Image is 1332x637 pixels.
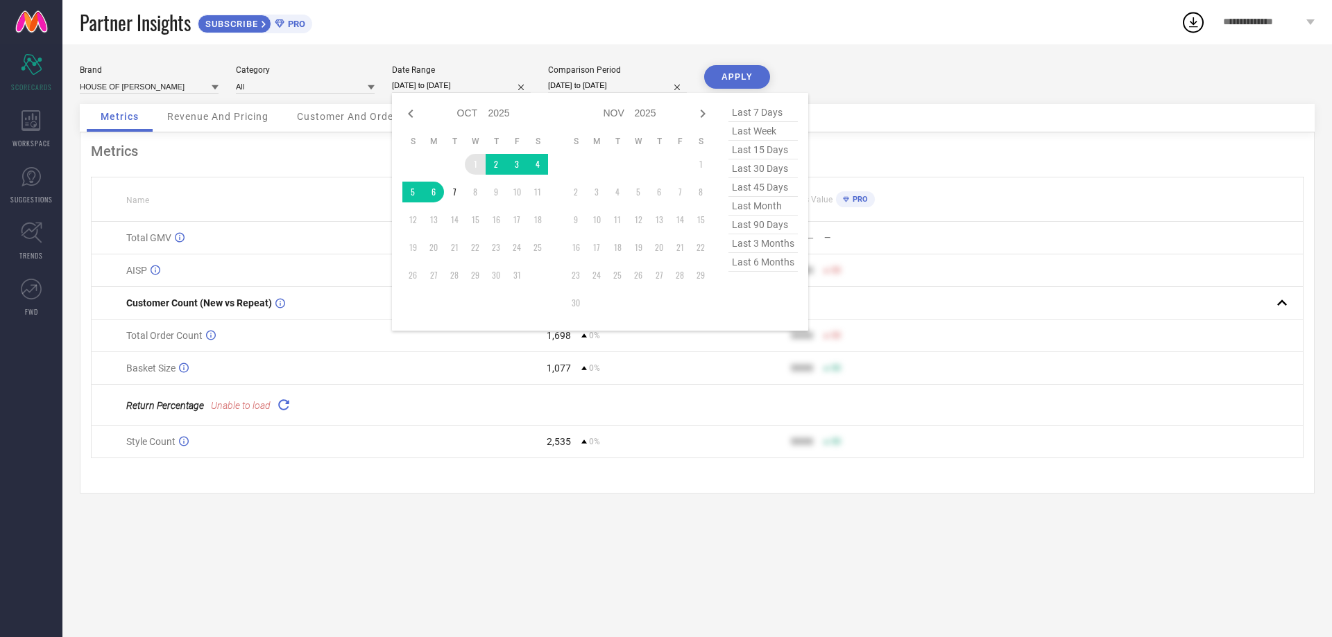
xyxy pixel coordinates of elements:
td: Thu Oct 30 2025 [486,265,506,286]
td: Tue Nov 18 2025 [607,237,628,258]
span: Name [126,195,149,205]
td: Tue Nov 04 2025 [607,182,628,202]
th: Monday [423,136,444,147]
span: 0% [589,331,600,340]
td: Tue Oct 28 2025 [444,265,465,286]
span: PRO [849,195,868,204]
td: Mon Nov 17 2025 [586,237,607,258]
td: Fri Nov 14 2025 [669,209,690,230]
th: Friday [669,136,690,147]
div: Category [236,65,375,75]
td: Thu Nov 20 2025 [649,237,669,258]
span: SUBSCRIBE [198,19,262,29]
div: Open download list [1181,10,1206,35]
th: Thursday [649,136,669,147]
span: last 7 days [728,103,798,122]
td: Sat Nov 08 2025 [690,182,711,202]
div: Date Range [392,65,531,75]
span: last 3 months [728,234,798,253]
td: Sat Oct 25 2025 [527,237,548,258]
th: Monday [586,136,607,147]
td: Wed Oct 08 2025 [465,182,486,202]
td: Mon Oct 06 2025 [423,182,444,202]
th: Saturday [690,136,711,147]
th: Thursday [486,136,506,147]
div: 9999 [791,363,813,374]
span: SCORECARDS [11,82,52,92]
td: Mon Nov 24 2025 [586,265,607,286]
td: Mon Nov 10 2025 [586,209,607,230]
div: 1,077 [547,363,571,374]
span: last 15 days [728,141,798,159]
td: Thu Oct 09 2025 [486,182,506,202]
span: Partner Insights [80,8,191,37]
td: Wed Nov 05 2025 [628,182,649,202]
td: Sat Nov 29 2025 [690,265,711,286]
td: Sun Oct 12 2025 [402,209,423,230]
td: Wed Oct 01 2025 [465,154,486,175]
td: Thu Nov 06 2025 [649,182,669,202]
input: Select comparison period [548,78,687,93]
span: 50 [831,363,841,373]
td: Sat Nov 01 2025 [690,154,711,175]
td: Sat Nov 15 2025 [690,209,711,230]
td: Tue Oct 21 2025 [444,237,465,258]
span: Customer Count (New vs Repeat) [126,297,272,308]
div: Next month [694,105,711,122]
td: Fri Oct 03 2025 [506,154,527,175]
span: SUGGESTIONS [10,194,53,204]
td: Tue Oct 14 2025 [444,209,465,230]
span: Unable to load [211,400,271,411]
td: Wed Oct 22 2025 [465,237,486,258]
td: Sat Oct 04 2025 [527,154,548,175]
span: 50 [831,437,841,446]
input: Select date range [392,78,531,93]
span: 50 [831,331,841,340]
td: Fri Nov 21 2025 [669,237,690,258]
td: Sun Nov 02 2025 [565,182,586,202]
div: — [806,232,814,243]
span: Total Order Count [126,330,203,341]
span: Style Count [126,436,176,447]
div: Brand [80,65,219,75]
td: Fri Nov 07 2025 [669,182,690,202]
td: Sun Nov 16 2025 [565,237,586,258]
div: — [824,233,939,243]
td: Sat Oct 11 2025 [527,182,548,202]
div: Previous month [402,105,419,122]
div: Reload "Return Percentage " [274,395,293,415]
span: last 45 days [728,178,798,197]
td: Wed Nov 26 2025 [628,265,649,286]
span: WORKSPACE [12,138,51,148]
td: Sun Nov 09 2025 [565,209,586,230]
span: last 6 months [728,253,798,272]
span: 0% [589,363,600,373]
td: Mon Nov 03 2025 [586,182,607,202]
td: Thu Nov 27 2025 [649,265,669,286]
td: Wed Nov 19 2025 [628,237,649,258]
td: Sat Nov 22 2025 [690,237,711,258]
td: Fri Oct 31 2025 [506,265,527,286]
span: AISP [126,265,147,276]
span: Basket Size [126,363,176,374]
td: Tue Oct 07 2025 [444,182,465,202]
th: Sunday [565,136,586,147]
td: Sun Oct 26 2025 [402,265,423,286]
th: Tuesday [607,136,628,147]
th: Tuesday [444,136,465,147]
td: Fri Nov 28 2025 [669,265,690,286]
a: SUBSCRIBEPRO [198,11,312,33]
div: 9999 [791,436,813,447]
span: PRO [284,19,305,29]
span: last 30 days [728,159,798,178]
span: Revenue And Pricing [167,111,268,122]
div: 2,535 [547,436,571,447]
td: Mon Oct 27 2025 [423,265,444,286]
td: Fri Oct 17 2025 [506,209,527,230]
td: Thu Nov 13 2025 [649,209,669,230]
div: 9999 [791,330,813,341]
td: Mon Oct 20 2025 [423,237,444,258]
td: Sun Nov 30 2025 [565,293,586,313]
td: Fri Oct 24 2025 [506,237,527,258]
td: Wed Oct 29 2025 [465,265,486,286]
